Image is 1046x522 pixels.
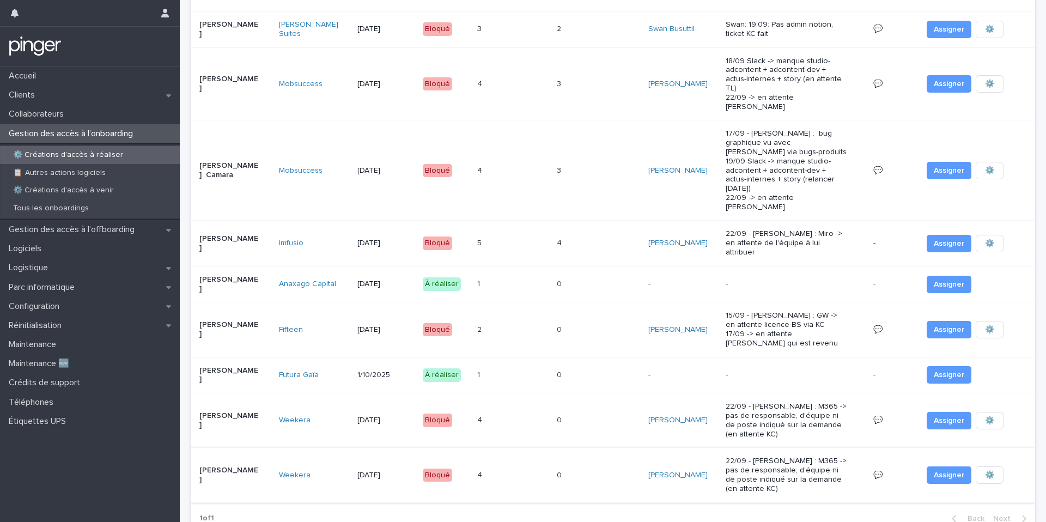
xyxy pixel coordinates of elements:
a: 💬 [873,25,883,33]
p: [PERSON_NAME] Camara [199,161,260,180]
a: 💬 [873,416,883,424]
p: Crédits de support [4,378,89,388]
p: Configuration [4,301,68,312]
div: À réaliser [423,277,461,291]
p: - [726,371,847,380]
p: Maintenance [4,339,65,350]
p: - [873,368,878,380]
p: [PERSON_NAME] [199,20,260,39]
tr: [PERSON_NAME]Mobsuccess [DATE]Bloqué44 33 [PERSON_NAME] 18/09 Slack -> manque studio-adcontent + ... [191,47,1035,120]
div: Bloqué [423,414,452,427]
a: [PERSON_NAME] [648,416,708,425]
p: 4 [477,77,484,89]
a: [PERSON_NAME] [648,471,708,480]
p: 1 [477,277,482,289]
p: [DATE] [357,239,414,248]
p: [DATE] [357,166,414,175]
button: ⚙️ [976,75,1004,93]
p: 0 [557,469,564,480]
p: 17/09 - [PERSON_NAME] : bug graphique vu avec [PERSON_NAME] via bugs-produits 19/09 Slack -> manq... [726,129,847,211]
button: ⚙️ [976,21,1004,38]
button: ⚙️ [976,162,1004,179]
a: Weekera [279,416,311,425]
p: 📋 Autres actions logiciels [4,168,114,178]
p: Logistique [4,263,57,273]
button: Assigner [927,321,971,338]
div: À réaliser [423,368,461,382]
p: [PERSON_NAME] [199,320,260,339]
span: Assigner [934,324,964,335]
button: Assigner [927,21,971,38]
p: 2 [477,323,484,335]
a: [PERSON_NAME] [648,166,708,175]
span: ⚙️ [985,324,994,335]
p: 0 [557,414,564,425]
tr: [PERSON_NAME] CamaraMobsuccess [DATE]Bloqué44 33 [PERSON_NAME] 17/09 - [PERSON_NAME] : bug graphi... [191,120,1035,221]
p: 0 [557,368,564,380]
a: 💬 [873,80,883,88]
a: 💬 [873,471,883,479]
p: Clients [4,90,44,100]
tr: [PERSON_NAME]Weekera [DATE]Bloqué44 00 [PERSON_NAME] 22/09 - [PERSON_NAME] : M365 -> pas de respo... [191,393,1035,448]
span: Assigner [934,78,964,89]
button: ⚙️ [976,466,1004,484]
button: Assigner [927,235,971,252]
button: Assigner [927,75,971,93]
p: 4 [477,469,484,480]
a: [PERSON_NAME] Suites [279,20,339,39]
p: 3 [477,22,484,34]
p: [PERSON_NAME] [199,275,260,294]
button: Assigner [927,162,971,179]
div: Bloqué [423,77,452,91]
button: Assigner [927,466,971,484]
p: Parc informatique [4,282,83,293]
tr: [PERSON_NAME]Fifteen [DATE]Bloqué22 00 [PERSON_NAME] 15/09 - [PERSON_NAME] : GW -> en attente lic... [191,302,1035,357]
span: ⚙️ [985,238,994,249]
button: ⚙️ [976,321,1004,338]
p: Logiciels [4,244,50,254]
span: Assigner [934,165,964,176]
span: Assigner [934,470,964,481]
p: [PERSON_NAME] [199,466,260,484]
p: 3 [557,164,563,175]
span: ⚙️ [985,24,994,35]
p: Réinitialisation [4,320,70,331]
div: Bloqué [423,469,452,482]
p: - [648,280,709,289]
span: Assigner [934,279,964,290]
p: 2 [557,22,563,34]
p: - [648,371,709,380]
p: 22/09 - [PERSON_NAME] : M365 -> pas de responsable, d'équipe ni de poste indiqué sur la demande (... [726,402,847,439]
p: [DATE] [357,80,414,89]
p: 22/09 - [PERSON_NAME] : M365 -> pas de responsable, d'équipe ni de poste indiqué sur la demande (... [726,457,847,493]
p: 22/09 - [PERSON_NAME] : Miro -> en attente de l'équipe à lui attribuer [726,229,847,257]
div: Bloqué [423,22,452,36]
p: 4 [557,236,564,248]
tr: [PERSON_NAME]Imfusio [DATE]Bloqué55 44 [PERSON_NAME] 22/09 - [PERSON_NAME] : Miro -> en attente d... [191,221,1035,266]
a: Fifteen [279,325,303,335]
tr: [PERSON_NAME]Weekera [DATE]Bloqué44 00 [PERSON_NAME] 22/09 - [PERSON_NAME] : M365 -> pas de respo... [191,448,1035,502]
p: Maintenance 🆕 [4,359,78,369]
div: Bloqué [423,236,452,250]
p: Swan: 19.09: Pas admin notion, ticket KC fait [726,20,847,39]
a: Mobsuccess [279,80,323,89]
p: [PERSON_NAME] [199,366,260,385]
p: [PERSON_NAME] [199,234,260,253]
p: [PERSON_NAME] [199,411,260,430]
span: Assigner [934,238,964,249]
a: Weekera [279,471,311,480]
button: ⚙️ [976,412,1004,429]
a: [PERSON_NAME] [648,325,708,335]
tr: [PERSON_NAME]Anaxago Capital [DATE]À réaliser11 00 ---- Assigner [191,266,1035,302]
p: - [873,236,878,248]
p: Téléphones [4,397,62,408]
p: [DATE] [357,280,414,289]
span: ⚙️ [985,78,994,89]
p: 3 [557,77,563,89]
p: Collaborateurs [4,109,72,119]
p: [DATE] [357,325,414,335]
p: 1/10/2025 [357,371,414,380]
p: 4 [477,414,484,425]
div: Bloqué [423,164,452,178]
span: Assigner [934,369,964,380]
